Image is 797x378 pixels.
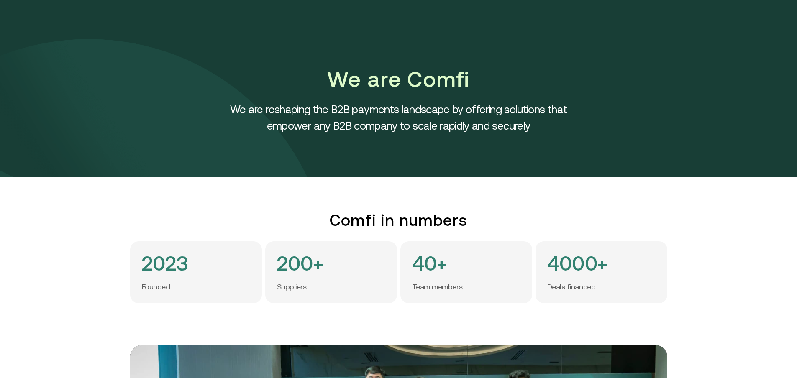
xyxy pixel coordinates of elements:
h1: We are Comfi [210,64,587,94]
p: Suppliers [277,282,307,292]
h4: 2023 [142,253,189,274]
p: Team members [412,282,463,292]
h4: 200+ [277,253,324,274]
h2: Comfi in numbers [130,211,667,230]
h4: We are reshaping the B2B payments landscape by offering solutions that empower any B2B company to... [210,101,587,134]
h4: 4000+ [547,253,608,274]
p: Founded [142,282,170,292]
p: Deals financed [547,282,596,292]
h4: 40+ [412,253,447,274]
